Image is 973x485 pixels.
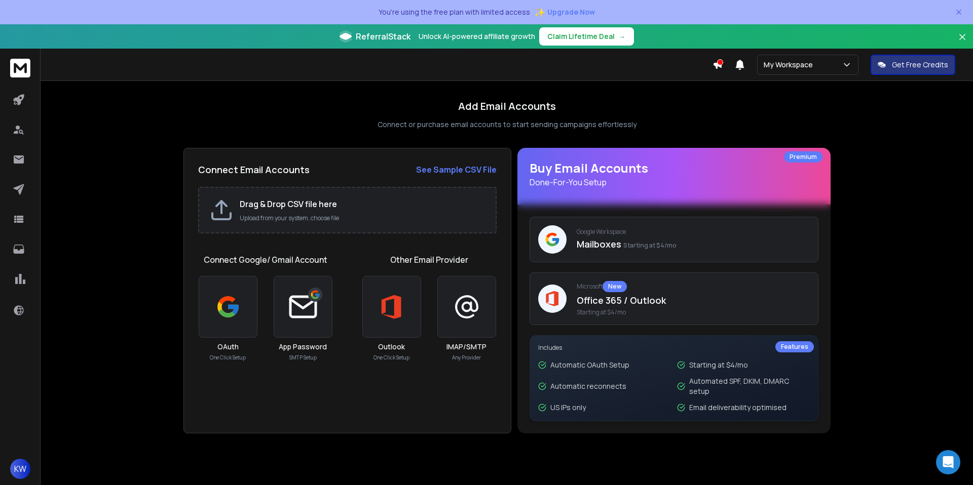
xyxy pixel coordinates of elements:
[378,342,405,352] h3: Outlook
[240,214,485,222] p: Upload from your system, choose file
[539,27,634,46] button: Claim Lifetime Deal→
[577,228,810,236] p: Google Workspace
[198,163,310,177] h2: Connect Email Accounts
[210,354,246,361] p: One Click Setup
[577,237,810,251] p: Mailboxes
[577,308,810,316] span: Starting at $4/mo
[416,164,497,176] a: See Sample CSV File
[530,160,818,188] h1: Buy Email Accounts
[416,164,497,175] strong: See Sample CSV File
[10,459,30,479] button: KW
[538,344,810,352] p: Includes
[373,354,409,361] p: One Click Setup
[390,254,468,266] h1: Other Email Provider
[204,254,327,266] h1: Connect Google/ Gmail Account
[419,31,535,42] p: Unlock AI-powered affiliate growth
[892,60,948,70] p: Get Free Credits
[534,5,545,19] span: ✨
[452,354,481,361] p: Any Provider
[956,30,969,55] button: Close banner
[378,119,637,130] p: Connect or purchase email accounts to start sending campaigns effortlessly
[619,31,626,42] span: →
[689,376,810,396] p: Automated SPF, DKIM, DMARC setup
[689,360,748,370] p: Starting at $4/mo
[550,402,586,413] p: US IPs only
[603,281,627,292] div: New
[764,60,817,70] p: My Workspace
[446,342,486,352] h3: IMAP/SMTP
[356,30,410,43] span: ReferralStack
[458,99,556,113] h1: Add Email Accounts
[534,2,595,22] button: ✨Upgrade Now
[217,342,239,352] h3: OAuth
[550,381,626,391] p: Automatic reconnects
[936,450,960,474] div: Open Intercom Messenger
[379,7,530,17] p: You're using the free plan with limited access
[871,55,955,75] button: Get Free Credits
[530,176,818,188] p: Done-For-You Setup
[279,342,327,352] h3: App Password
[689,402,787,413] p: Email deliverability optimised
[289,354,317,361] p: SMTP Setup
[577,281,810,292] p: Microsoft
[550,360,629,370] p: Automatic OAuth Setup
[623,241,677,250] span: Starting at $4/mo
[784,151,822,163] div: Premium
[547,7,595,17] span: Upgrade Now
[577,293,810,307] p: Office 365 / Outlook
[240,198,485,210] h2: Drag & Drop CSV file here
[775,341,814,352] div: Features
